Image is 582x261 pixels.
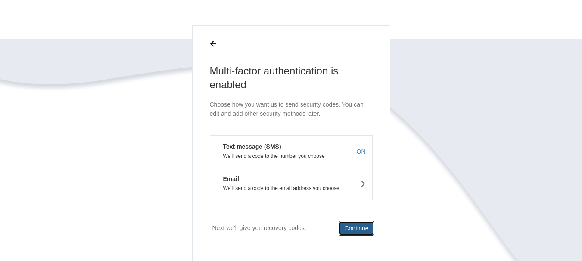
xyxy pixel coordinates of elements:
[210,135,373,168] button: Text message (SMS)We'll send a code to the number you chooseON
[339,221,374,236] button: Continue
[217,153,366,159] p: We'll send a code to the number you choose
[217,175,239,183] em: Email
[217,142,281,151] em: Text message (SMS)
[210,64,373,92] h1: Multi-factor authentication is enabled
[217,185,366,191] p: We'll send a code to the email address you choose
[357,147,366,156] span: ON
[210,100,373,118] p: Choose how you want us to send security codes. You can edit and add other security methods later.
[210,168,373,200] button: EmailWe'll send a code to the email address you choose
[212,221,306,235] p: Next we'll give you recovery codes.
